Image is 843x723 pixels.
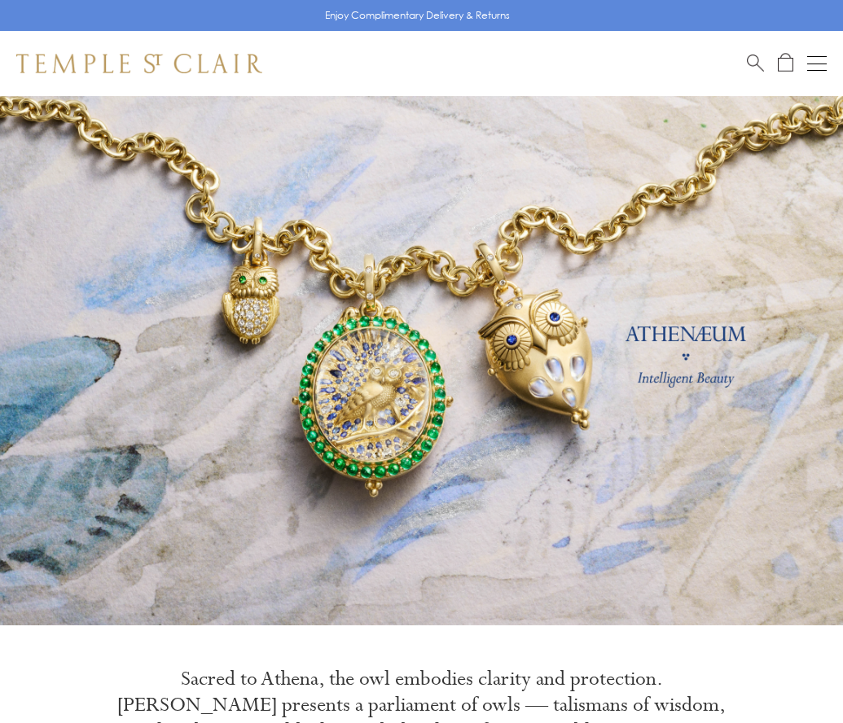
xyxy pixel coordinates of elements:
a: Search [747,53,764,73]
a: Open Shopping Bag [778,53,793,73]
button: Open navigation [807,54,827,73]
p: Enjoy Complimentary Delivery & Returns [325,7,510,24]
img: Temple St. Clair [16,54,262,73]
